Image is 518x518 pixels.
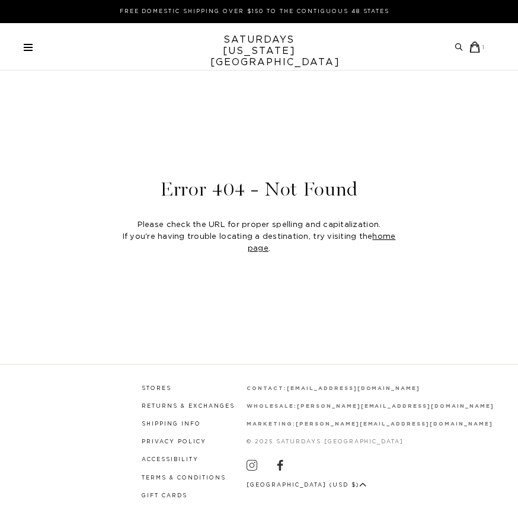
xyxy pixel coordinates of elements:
[142,421,201,427] a: Shipping Info
[482,45,485,50] small: 1
[142,475,226,481] a: Terms & Conditions
[142,386,171,391] a: Stores
[247,481,366,490] button: [GEOGRAPHIC_DATA] (USD $)
[142,457,199,462] a: Accessibility
[210,34,308,68] a: SATURDAYS[US_STATE][GEOGRAPHIC_DATA]
[9,180,509,199] header: Error 404 - Not Found
[28,7,481,16] p: FREE DOMESTIC SHIPPING OVER $150 TO THE CONTIGUOUS 48 STATES
[297,404,494,409] a: [PERSON_NAME][EMAIL_ADDRESS][DOMAIN_NAME]
[142,404,235,409] a: Returns & Exchanges
[113,219,405,255] div: Please check the URL for proper spelling and capitalization. If you're having trouble locating a ...
[247,386,287,391] strong: contact:
[469,41,485,53] a: 1
[248,233,396,252] a: home page
[142,439,206,445] a: Privacy Policy
[247,437,494,446] p: © 2025 Saturdays [GEOGRAPHIC_DATA]
[247,421,296,427] strong: marketing:
[287,386,420,391] a: [EMAIL_ADDRESS][DOMAIN_NAME]
[296,421,493,427] a: [PERSON_NAME][EMAIL_ADDRESS][DOMAIN_NAME]
[247,404,297,409] strong: wholesale:
[142,493,187,498] a: Gift Cards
